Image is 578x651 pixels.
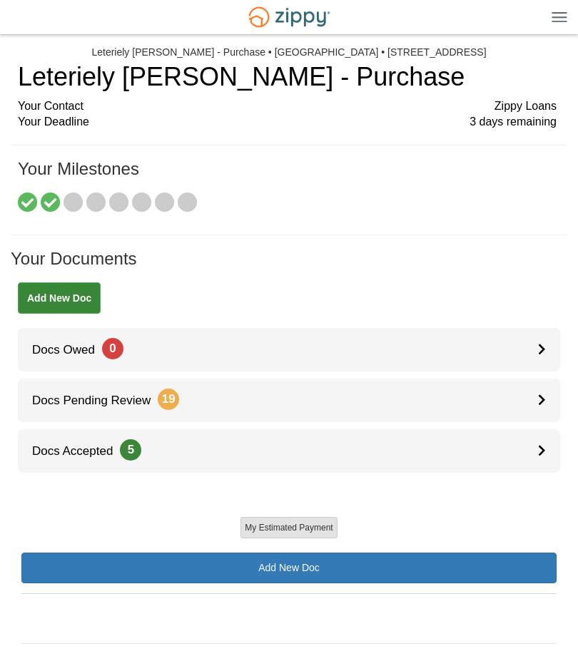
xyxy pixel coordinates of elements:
span: Docs Owed [18,343,123,357]
span: Zippy Loans [495,98,557,115]
h1: Leteriely [PERSON_NAME] - Purchase [18,63,557,91]
img: Mobile Dropdown Menu [552,11,567,22]
a: Docs Accepted5 [18,429,560,473]
span: 0 [102,338,123,359]
span: Docs Pending Review [18,394,179,407]
span: 19 [158,389,179,410]
div: Leteriely [PERSON_NAME] - Purchase • [GEOGRAPHIC_DATA] • [STREET_ADDRESS] [91,46,486,58]
div: Your Contact [18,98,557,115]
h1: Your Milestones [18,160,557,193]
a: Add New Doc [18,282,101,314]
span: 3 days remaining [470,114,557,130]
a: Docs Pending Review19 [18,379,560,422]
a: Docs Owed0 [18,328,560,371]
span: 5 [120,439,141,461]
div: Your Deadline [18,114,557,130]
span: Docs Accepted [18,444,141,458]
a: Add New Doc [21,553,557,583]
h1: Your Documents [11,250,567,282]
button: My Estimated Payment [240,517,337,538]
